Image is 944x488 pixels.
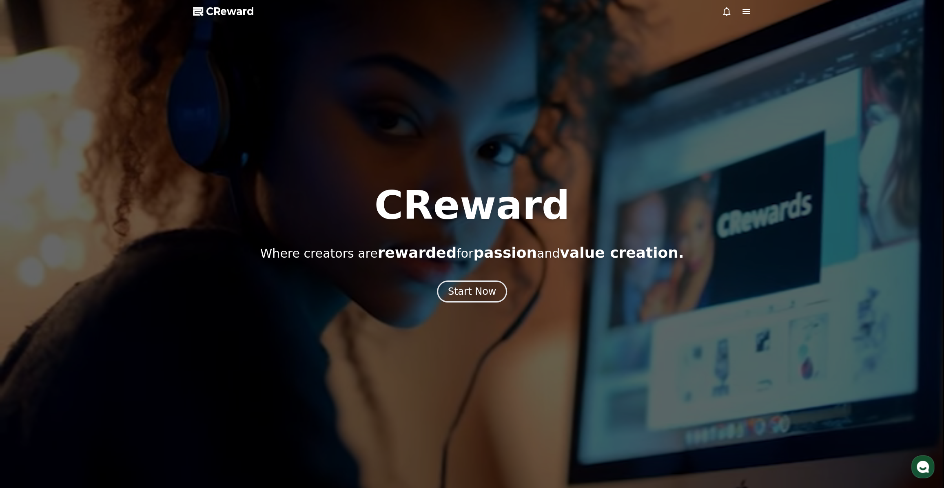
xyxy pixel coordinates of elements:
[54,258,105,279] a: Messages
[21,271,35,277] span: Home
[121,271,141,277] span: Settings
[2,258,54,279] a: Home
[437,289,507,296] a: Start Now
[374,186,570,225] h1: CReward
[378,244,456,261] span: rewarded
[560,244,684,261] span: value creation.
[448,285,496,298] div: Start Now
[473,244,537,261] span: passion
[260,245,684,261] p: Where creators are for and
[437,280,507,303] button: Start Now
[206,5,254,18] span: CReward
[105,258,157,279] a: Settings
[68,271,92,278] span: Messages
[193,5,254,18] a: CReward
